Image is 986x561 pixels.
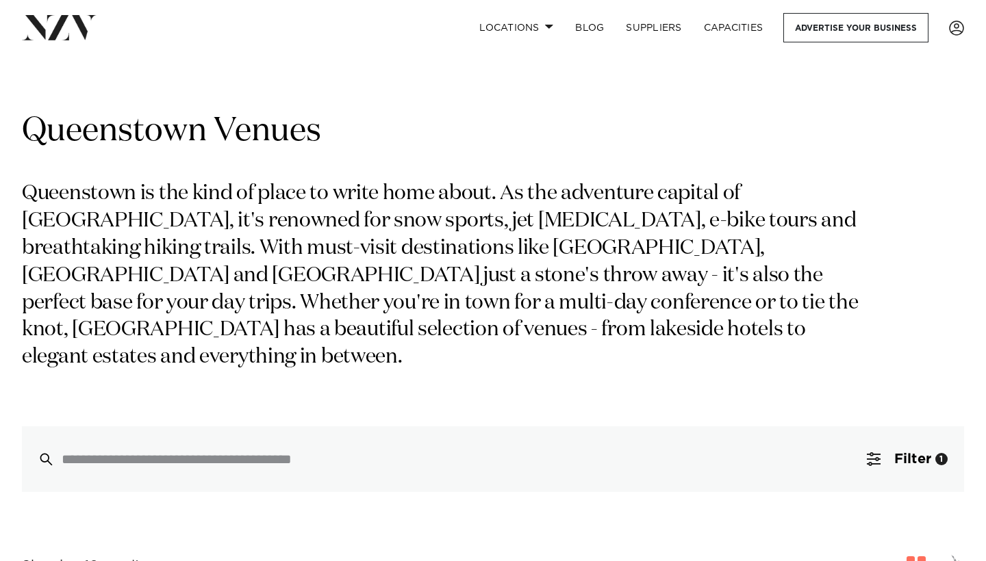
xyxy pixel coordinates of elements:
a: Locations [468,13,564,42]
span: Filter [894,452,931,466]
div: 1 [935,453,948,465]
img: nzv-logo.png [22,15,97,40]
h1: Queenstown Venues [22,110,964,153]
a: BLOG [564,13,615,42]
a: Advertise your business [783,13,928,42]
p: Queenstown is the kind of place to write home about. As the adventure capital of [GEOGRAPHIC_DATA... [22,181,868,371]
button: Filter1 [850,426,964,492]
a: SUPPLIERS [615,13,692,42]
a: Capacities [693,13,774,42]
